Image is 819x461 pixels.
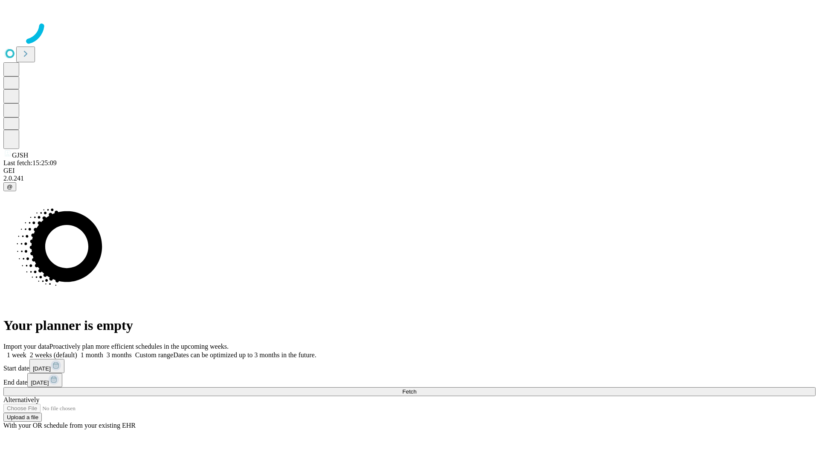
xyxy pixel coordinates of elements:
[81,351,103,359] span: 1 month
[7,351,26,359] span: 1 week
[3,387,816,396] button: Fetch
[29,359,64,373] button: [DATE]
[107,351,132,359] span: 3 months
[3,422,136,429] span: With your OR schedule from your existing EHR
[27,373,62,387] button: [DATE]
[3,175,816,182] div: 2.0.241
[3,413,42,422] button: Upload a file
[30,351,77,359] span: 2 weeks (default)
[12,152,28,159] span: GJSH
[49,343,229,350] span: Proactively plan more efficient schedules in the upcoming weeks.
[3,373,816,387] div: End date
[3,343,49,350] span: Import your data
[3,182,16,191] button: @
[3,167,816,175] div: GEI
[7,184,13,190] span: @
[173,351,316,359] span: Dates can be optimized up to 3 months in the future.
[3,159,57,166] span: Last fetch: 15:25:09
[402,388,416,395] span: Fetch
[3,318,816,333] h1: Your planner is empty
[3,396,39,403] span: Alternatively
[31,379,49,386] span: [DATE]
[33,365,51,372] span: [DATE]
[135,351,173,359] span: Custom range
[3,359,816,373] div: Start date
